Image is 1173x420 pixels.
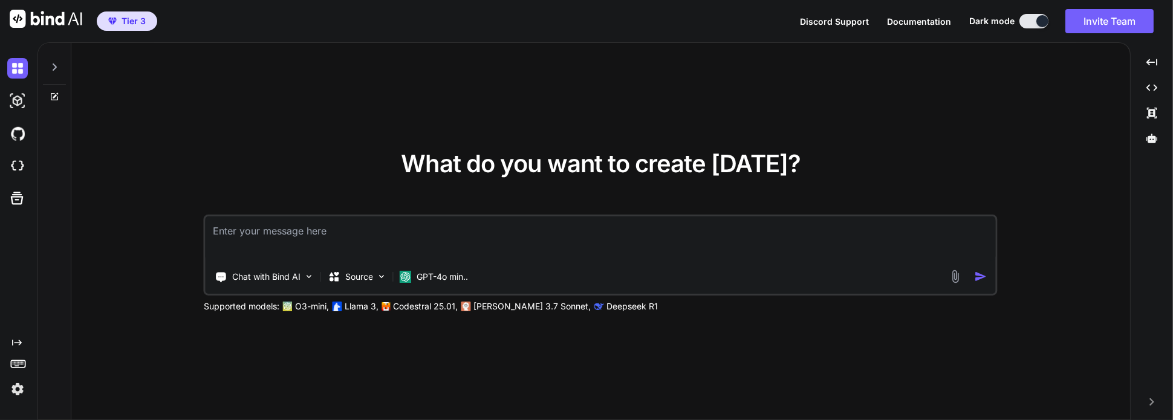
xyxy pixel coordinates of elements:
img: GPT-4o mini [400,271,412,283]
span: Tier 3 [122,15,146,27]
p: Llama 3, [345,300,379,312]
p: Source [345,271,373,283]
img: Pick Models [377,271,387,282]
img: darkAi-studio [7,91,28,111]
img: Llama2 [333,302,342,311]
p: O3-mini, [295,300,329,312]
p: GPT-4o min.. [417,271,468,283]
img: Bind AI [10,10,82,28]
span: Discord Support [800,16,869,27]
button: premiumTier 3 [97,11,157,31]
span: What do you want to create [DATE]? [401,149,801,178]
img: Pick Tools [304,271,314,282]
img: darkChat [7,58,28,79]
span: Documentation [887,16,951,27]
button: Documentation [887,15,951,28]
p: Codestral 25.01, [393,300,458,312]
img: githubDark [7,123,28,144]
p: [PERSON_NAME] 3.7 Sonnet, [473,300,591,312]
img: GPT-4 [283,302,293,311]
p: Chat with Bind AI [232,271,301,283]
img: attachment [949,270,963,283]
button: Invite Team [1065,9,1154,33]
img: claude [594,302,604,311]
p: Supported models: [204,300,279,312]
img: claude [461,302,471,311]
img: premium [108,18,117,25]
img: cloudideIcon [7,156,28,176]
span: Dark mode [969,15,1015,27]
button: Discord Support [800,15,869,28]
img: settings [7,379,28,399]
img: icon [975,270,987,283]
img: Mistral-AI [382,302,391,311]
p: Deepseek R1 [606,300,658,312]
